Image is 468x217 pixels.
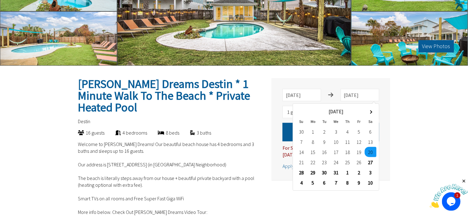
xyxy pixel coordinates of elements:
th: Sa [365,116,376,127]
td: 1 [307,127,319,137]
th: Tu [319,116,330,127]
td: 7 [296,137,307,147]
td: 6 [365,127,376,137]
div: 8 beds [147,129,179,136]
td: 31 [330,167,342,177]
iframe: chat widget [430,178,468,208]
td: 2 [353,167,365,177]
td: 19 [353,147,365,157]
button: Check Prices [283,123,379,141]
span: Apply Promo Code [283,163,321,169]
td: 28 [296,167,307,177]
td: 9 [353,177,365,188]
td: 30 [319,167,330,177]
div: 3 baths [179,129,211,136]
h2: [PERSON_NAME] Dreams Destin * 1 Minute Walk To The Beach * Private Heated Pool [78,78,261,113]
div: For Spring Break & Summer 2025 Choose [DATE] to [DATE] to see pricing [283,141,379,158]
td: 2 [319,127,330,137]
th: Mo [307,116,319,127]
td: 9 [319,137,330,147]
td: 14 [296,147,307,157]
td: 1 [342,167,353,177]
input: Check-in [283,89,321,101]
td: 18 [342,147,353,157]
td: 7 [330,177,342,188]
td: 27 [365,157,376,167]
td: 10 [330,137,342,147]
td: 16 [319,147,330,157]
span: Destin [78,118,90,124]
td: 15 [307,147,319,157]
td: 4 [342,127,353,137]
td: 8 [307,137,319,147]
th: Th [342,116,353,127]
td: 29 [307,167,319,177]
td: 22 [307,157,319,167]
td: 13 [365,137,376,147]
td: 26 [353,157,365,167]
th: Su [296,116,307,127]
td: 17 [330,147,342,157]
th: We [330,116,342,127]
div: 16 guests [67,129,104,136]
td: 21 [296,157,307,167]
td: 23 [319,157,330,167]
td: 5 [307,177,319,188]
td: 5 [353,127,365,137]
td: 8 [342,177,353,188]
th: Fr [353,116,365,127]
div: 4 bedrooms [104,129,147,136]
td: 6 [319,177,330,188]
td: 25 [342,157,353,167]
input: Check-out [341,89,379,101]
td: 24 [330,157,342,167]
td: 4 [296,177,307,188]
td: 11 [342,137,353,147]
td: 20 [365,147,376,157]
button: View Photos [419,40,454,52]
th: [DATE] [307,106,365,116]
td: 30 [296,127,307,137]
td: 3 [365,167,376,177]
td: 12 [353,137,365,147]
td: 3 [330,127,342,137]
td: 10 [365,177,376,188]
